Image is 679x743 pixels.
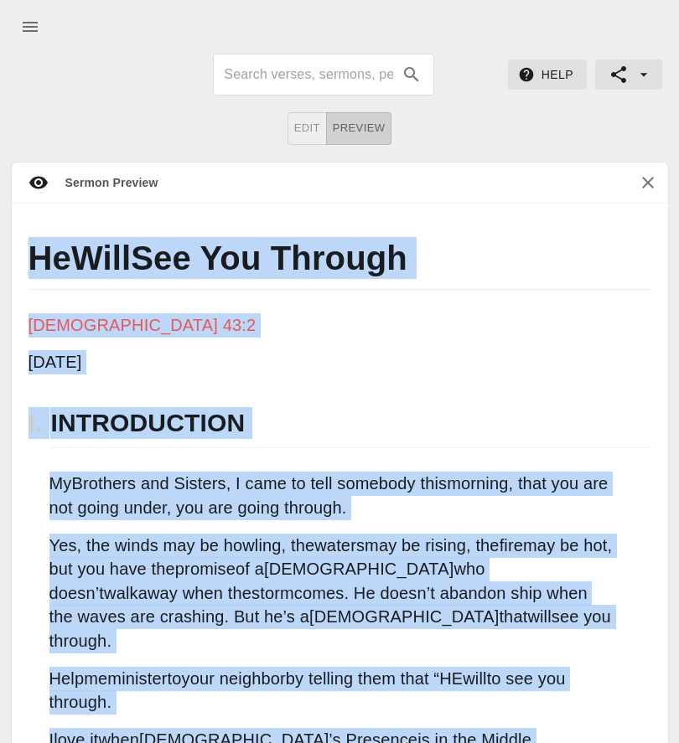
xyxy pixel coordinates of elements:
[521,64,573,85] span: Help
[326,112,392,145] button: Preview
[288,112,327,145] button: Edit
[527,607,551,626] span: will
[333,119,386,138] span: Preview
[224,61,393,88] input: Search sermons
[314,536,365,555] span: waters
[595,659,659,723] iframe: Drift Widget Chat Controller
[71,474,225,493] span: Brothers and Sisters
[29,316,257,334] span: [DEMOGRAPHIC_DATA] 43:2
[463,669,486,688] span: will
[29,350,614,374] p: [DATE]
[104,584,138,602] span: walk
[500,536,523,555] span: fire
[71,240,131,276] span: Will
[264,560,454,578] span: [DEMOGRAPHIC_DATA]
[50,398,650,449] h2: INTRODUCTION
[447,474,508,493] span: morning
[49,667,614,715] p: me to by telling them that “HE to see you through.
[49,174,158,191] div: Sermon Preview
[309,607,499,626] span: [DEMOGRAPHIC_DATA]
[49,472,614,519] p: My , I came to tell somebody this , that you are not going under, you are going through.
[393,56,430,93] button: search
[29,398,51,448] h2: I.
[29,237,651,290] h1: He See You Through
[10,7,50,47] button: menu
[182,669,286,688] span: your neighbor
[175,560,236,578] span: promise
[251,584,294,602] span: storm
[49,669,85,688] span: Help
[294,119,320,138] span: Edit
[288,112,392,145] div: text alignment
[49,534,614,653] p: Yes, the winds may be howling, the may be rising, the may be hot, but you have the of a who doesn...
[508,59,587,90] button: Help
[107,669,167,688] span: minister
